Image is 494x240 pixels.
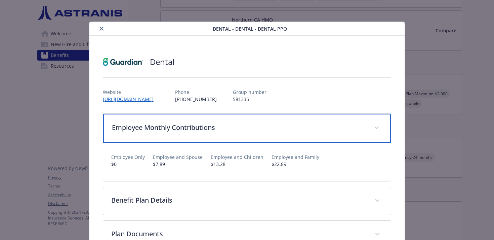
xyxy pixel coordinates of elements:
[103,89,159,96] p: Website
[103,143,391,181] div: Employee Monthly Contributions
[103,187,391,215] div: Benefit Plan Details
[213,25,287,32] span: Dental - Dental - Dental PPO
[111,153,145,161] p: Employee Only
[153,161,203,168] p: $7.89
[111,161,145,168] p: $0
[233,89,266,96] p: Group number
[150,56,174,68] h2: Dental
[111,229,367,239] p: Plan Documents
[211,153,263,161] p: Employee and Children
[233,96,266,103] p: 581335
[112,123,366,133] p: Employee Monthly Contributions
[111,195,367,205] p: Benefit Plan Details
[103,114,391,143] div: Employee Monthly Contributions
[175,96,217,103] p: [PHONE_NUMBER]
[97,25,106,33] button: close
[272,153,319,161] p: Employee and Family
[103,96,159,102] a: [URL][DOMAIN_NAME]
[272,161,319,168] p: $22.89
[211,161,263,168] p: $13.28
[175,89,217,96] p: Phone
[153,153,203,161] p: Employee and Spouse
[103,52,143,72] img: Guardian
